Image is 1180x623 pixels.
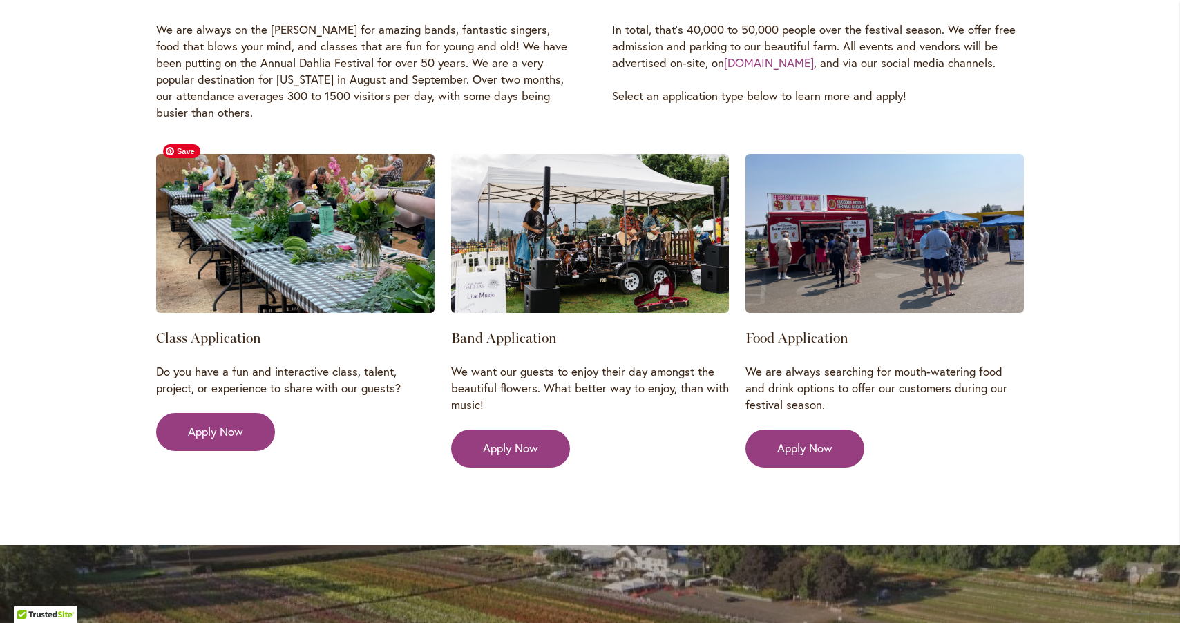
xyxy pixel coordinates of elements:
[451,154,730,313] img: A band poses at a pool table, all six members wear cowboy-esque attire
[724,55,814,70] a: [DOMAIN_NAME]
[156,413,275,450] a: Apply Now
[156,329,435,347] h3: Class Application
[188,423,243,440] span: Apply Now
[156,363,435,396] p: Do you have a fun and interactive class, talent, project, or experience to share with our guests?
[745,430,864,467] a: Apply Now
[745,154,1024,313] img: The Chop Spot food vendor has a red, black and white trailer with a hen as their logo
[451,430,570,467] a: Apply Now
[451,329,730,347] h3: Band Application
[156,21,568,121] p: We are always on the [PERSON_NAME] for amazing bands, fantastic singers, food that blows your min...
[777,440,832,457] span: Apply Now
[612,88,1024,104] p: Select an application type below to learn more and apply!
[745,363,1024,413] p: We are always searching for mouth-watering food and drink options to offer our customers during o...
[451,363,730,413] p: We want our guests to enjoy their day amongst the beautiful flowers. What better way to enjoy, th...
[483,440,538,457] span: Apply Now
[163,144,200,158] span: Save
[612,21,1024,71] p: In total, that's 40,000 to 50,000 people over the festival season. We offer free admission and pa...
[156,154,435,313] img: A painted scene of the dahlia fields with a mountain in the background from one of the previous c...
[745,329,1024,347] h3: Food Application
